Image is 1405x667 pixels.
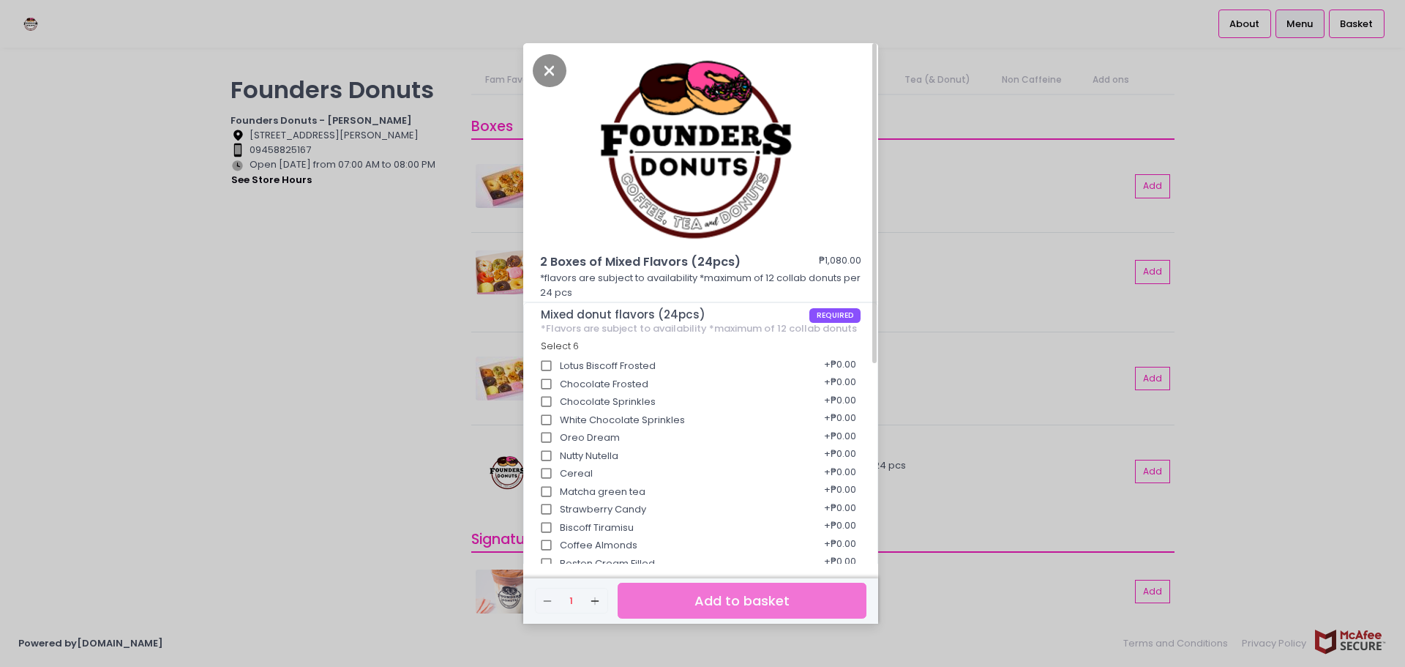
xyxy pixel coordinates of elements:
div: + ₱0.00 [819,442,861,470]
div: + ₱0.00 [819,370,861,398]
div: + ₱0.00 [819,352,861,380]
div: + ₱0.00 [819,514,861,542]
div: + ₱0.00 [819,496,861,523]
div: + ₱0.00 [819,406,861,434]
p: *flavors are subject to availability *maximum of 12 collab donuts per 24 pcs [540,271,862,299]
img: 2 Boxes of Mixed Flavors (24pcs) [523,43,878,242]
div: + ₱0.00 [819,388,861,416]
button: Close [533,62,566,77]
span: REQUIRED [809,308,861,323]
span: 2 Boxes of Mixed Flavors (24pcs) [540,253,782,271]
div: ₱1,080.00 [819,253,861,271]
span: Mixed donut flavors (24pcs) [541,308,809,321]
div: + ₱0.00 [819,478,861,506]
div: *Flavors are subject to availability *maximum of 12 collab donuts [541,323,861,335]
div: + ₱0.00 [819,460,861,488]
button: Add to basket [618,583,866,619]
span: Select 6 [541,340,579,352]
div: + ₱0.00 [819,532,861,559]
div: + ₱0.00 [819,550,861,578]
div: + ₱0.00 [819,424,861,452]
